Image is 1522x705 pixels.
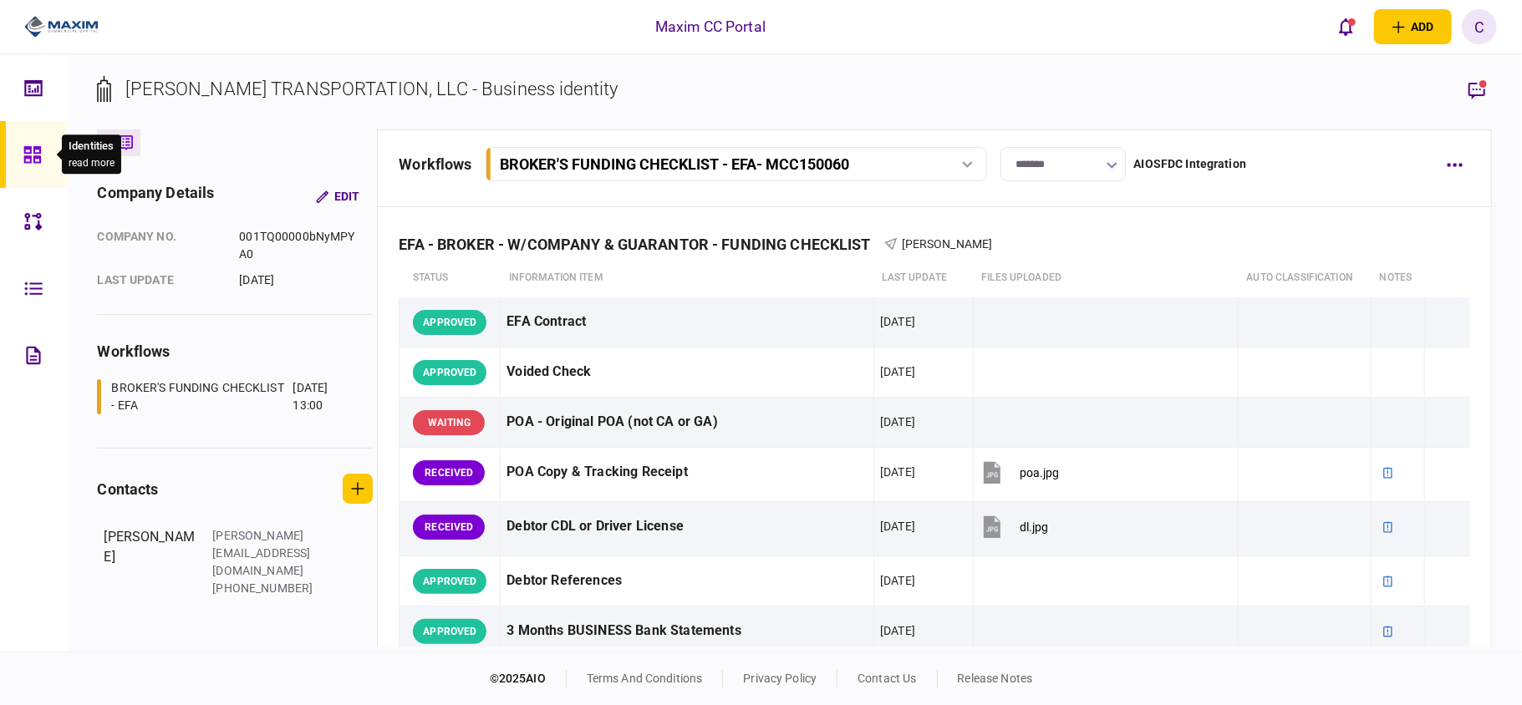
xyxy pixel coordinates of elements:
div: BROKER'S FUNDING CHECKLIST - EFA - MCC150060 [501,155,850,173]
div: [DATE] [880,464,915,480]
div: company no. [97,228,222,263]
div: APPROVED [413,569,486,594]
div: POA Copy & Tracking Receipt [506,454,868,491]
th: auto classification [1239,259,1372,297]
div: [DATE] [880,413,915,430]
th: Files uploaded [973,259,1238,297]
button: open adding identity options [1374,9,1452,44]
div: [DATE] [880,363,915,380]
a: terms and conditions [587,672,703,685]
div: [PERSON_NAME] TRANSPORTATION, LLC - Business identity [125,75,618,103]
div: Debtor CDL or Driver License [506,508,868,545]
div: [PERSON_NAME] [104,527,196,597]
div: Maxim CC Portal [655,16,766,38]
img: client company logo [24,14,99,39]
button: BROKER'S FUNDING CHECKLIST - EFA- MCC150060 [486,147,987,181]
div: APPROVED [413,310,486,335]
div: poa.jpg [1020,466,1059,479]
th: status [400,259,501,297]
div: APPROVED [413,360,486,385]
a: privacy policy [743,672,817,685]
button: poa.jpg [980,454,1059,491]
button: dl.jpg [980,508,1048,545]
div: company details [97,181,214,211]
div: Voided Check [506,353,868,391]
div: WAITING [413,410,485,435]
div: AIOSFDC Integration [1134,155,1247,173]
div: [DATE] 13:00 [293,379,353,414]
div: EFA - BROKER - W/COMPANY & GUARANTOR - FUNDING CHECKLIST [399,236,883,253]
div: BROKER'S FUNDING CHECKLIST - EFA [111,379,288,414]
div: APPROVED [413,619,486,644]
div: © 2025 AIO [490,670,567,687]
button: read more [69,157,115,169]
div: POA - Original POA (not CA or GA) [506,403,868,441]
div: Identities [69,138,115,155]
th: last update [874,259,974,297]
div: 001TQ00000bNyMPYA0 [239,228,360,263]
div: dl.jpg [1020,520,1048,534]
div: last update [97,271,222,289]
div: RECEIVED [413,460,485,485]
button: open notifications list [1329,9,1364,44]
button: C [1462,9,1497,44]
button: Edit [303,181,373,211]
div: workflows [97,340,373,363]
a: contact us [858,672,916,685]
div: [DATE] [880,313,915,330]
div: [DATE] [239,271,360,289]
div: [DATE] [880,572,915,589]
div: [DATE] [880,622,915,639]
div: contacts [97,478,158,500]
th: Information item [501,259,874,297]
span: [PERSON_NAME] [902,237,993,251]
a: BROKER'S FUNDING CHECKLIST - EFA[DATE] 13:00 [97,379,352,414]
div: EFA Contract [506,303,868,341]
div: 3 Months BUSINESS Bank Statements [506,612,868,650]
div: RECEIVED [413,515,485,540]
div: [DATE] [880,518,915,535]
div: Debtor References [506,562,868,600]
div: [PHONE_NUMBER] [212,580,321,597]
div: [PERSON_NAME][EMAIL_ADDRESS][DOMAIN_NAME] [212,527,321,580]
div: workflows [399,153,471,175]
a: release notes [958,672,1033,685]
th: notes [1372,259,1424,297]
